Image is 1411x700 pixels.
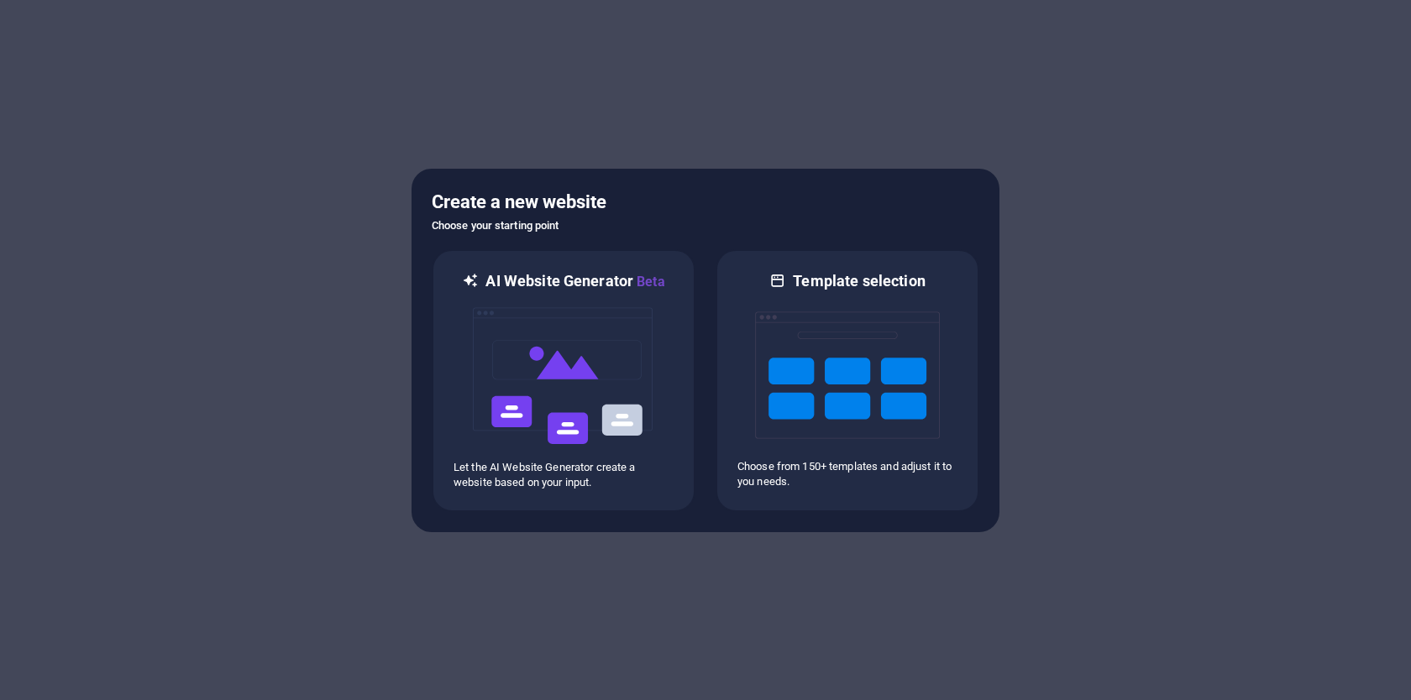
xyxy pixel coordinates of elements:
[716,249,979,512] div: Template selectionChoose from 150+ templates and adjust it to you needs.
[485,271,664,292] h6: AI Website Generator
[454,460,674,490] p: Let the AI Website Generator create a website based on your input.
[432,249,695,512] div: AI Website GeneratorBetaaiLet the AI Website Generator create a website based on your input.
[432,189,979,216] h5: Create a new website
[432,216,979,236] h6: Choose your starting point
[471,292,656,460] img: ai
[633,274,665,290] span: Beta
[737,459,957,489] p: Choose from 150+ templates and adjust it to you needs.
[793,271,925,291] h6: Template selection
